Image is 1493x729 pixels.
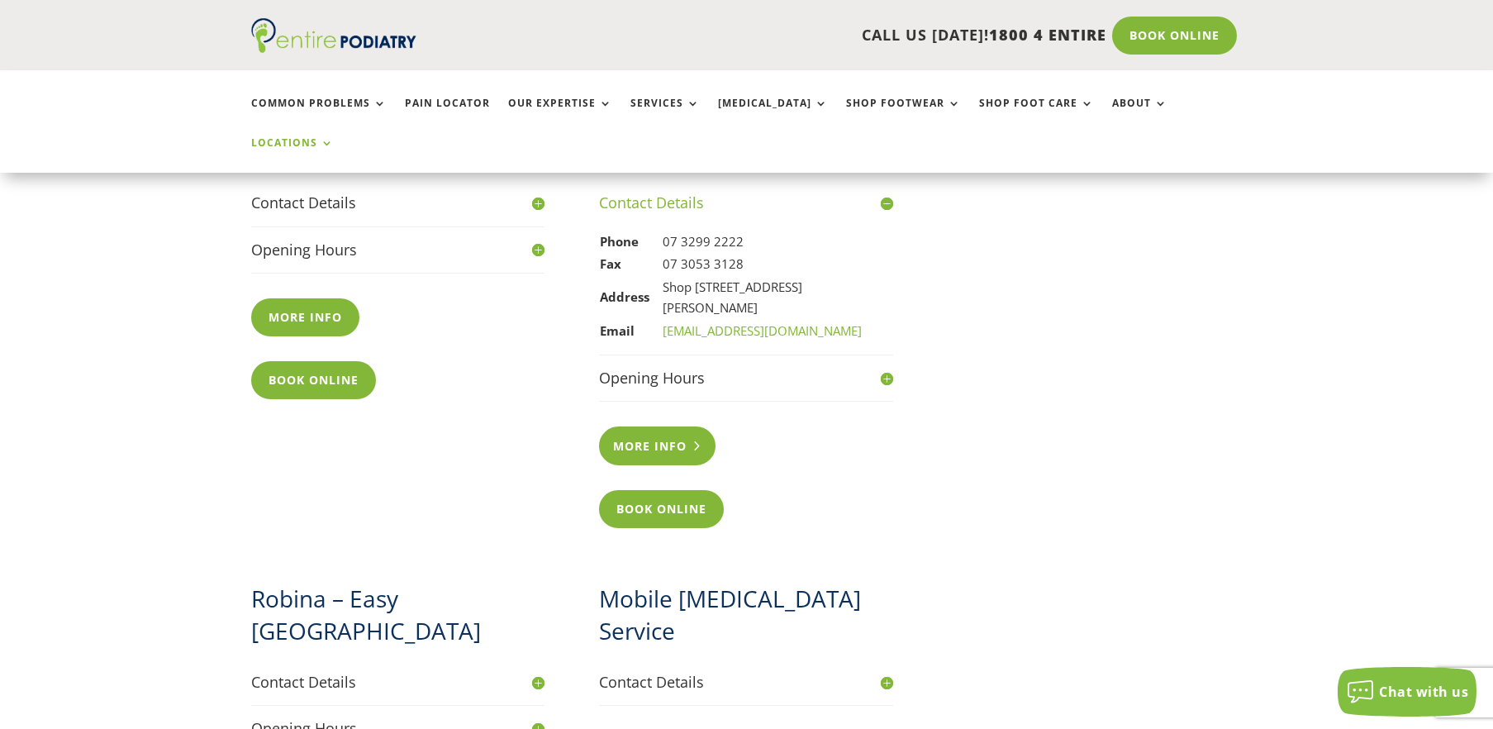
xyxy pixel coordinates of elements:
a: Pain Locator [405,98,490,133]
span: Chat with us [1379,683,1468,701]
h2: Robina – Easy [GEOGRAPHIC_DATA] [251,583,545,655]
a: Book Online [599,490,724,528]
h2: Mobile [MEDICAL_DATA] Service [599,583,893,655]
h4: Contact Details [599,193,893,213]
a: More info [599,426,716,465]
a: Locations [251,137,334,173]
button: Chat with us [1338,667,1476,717]
a: [MEDICAL_DATA] [718,98,828,133]
a: More info [251,298,359,336]
a: About [1112,98,1167,133]
h4: Contact Details [599,672,893,693]
a: Shop Foot Care [979,98,1094,133]
strong: Address [600,288,649,305]
h4: Contact Details [251,193,545,213]
a: Our Expertise [508,98,612,133]
td: 07 3299 2222 [662,231,893,254]
p: CALL US [DATE]! [480,25,1106,46]
img: logo (1) [251,18,416,53]
a: [EMAIL_ADDRESS][DOMAIN_NAME] [663,322,862,339]
a: Book Online [251,361,376,399]
a: Entire Podiatry [251,40,416,56]
h4: Contact Details [251,672,545,693]
strong: Fax [600,255,621,272]
h4: Opening Hours [599,368,893,388]
strong: Email [600,322,635,339]
span: 1800 4 ENTIRE [989,25,1106,45]
h4: Opening Hours [251,240,545,260]
a: Common Problems [251,98,387,133]
a: Services [630,98,700,133]
strong: Phone [600,233,639,250]
a: Book Online [1112,17,1237,55]
td: 07 3053 3128 [662,253,893,276]
td: Shop [STREET_ADDRESS][PERSON_NAME] [662,276,893,320]
a: Shop Footwear [846,98,961,133]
